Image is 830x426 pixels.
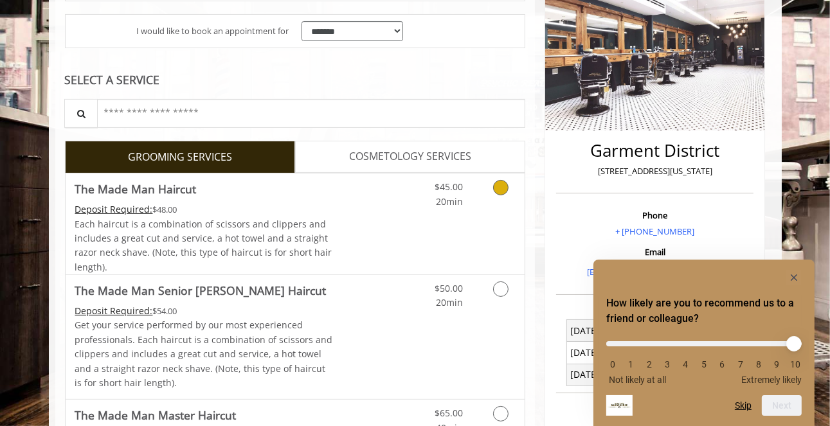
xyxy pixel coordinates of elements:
[786,270,802,285] button: Hide survey
[349,148,471,165] span: COSMETOLOGY SERVICES
[65,74,526,86] div: SELECT A SERVICE
[606,359,619,369] li: 0
[716,359,728,369] li: 6
[75,304,334,318] div: $54.00
[609,375,666,385] span: Not likely at all
[559,247,750,256] h3: Email
[136,24,289,38] span: I would like to book an appointment for
[75,203,153,215] span: This service needs some Advance to be paid before we block your appointment
[75,281,327,299] b: The Made Man Senior [PERSON_NAME] Haircut
[741,375,802,385] span: Extremely likely
[75,305,153,317] span: This service needs some Advance to be paid before we block your appointment
[566,320,655,342] td: [DATE] To [DATE]
[734,359,747,369] li: 7
[680,359,692,369] li: 4
[771,359,784,369] li: 9
[559,211,750,220] h3: Phone
[566,364,655,386] td: [DATE]
[752,359,765,369] li: 8
[559,164,750,178] p: [STREET_ADDRESS][US_STATE]
[75,180,197,198] b: The Made Man Haircut
[606,270,802,416] div: How likely are you to recommend us to a friend or colleague? Select an option from 0 to 10, with ...
[75,202,334,217] div: $48.00
[624,359,637,369] li: 1
[436,195,463,208] span: 20min
[735,400,752,411] button: Skip
[698,359,710,369] li: 5
[559,141,750,160] h2: Garment District
[789,359,802,369] li: 10
[435,407,463,419] span: $65.00
[566,342,655,364] td: [DATE]
[643,359,656,369] li: 2
[435,282,463,294] span: $50.00
[435,181,463,193] span: $45.00
[615,226,694,237] a: + [PHONE_NUMBER]
[128,149,232,166] span: GROOMING SERVICES
[661,359,674,369] li: 3
[556,306,753,315] h3: Opening Hours
[762,395,802,416] button: Next question
[75,318,334,390] p: Get your service performed by our most experienced professionals. Each haircut is a combination o...
[606,332,802,385] div: How likely are you to recommend us to a friend or colleague? Select an option from 0 to 10, with ...
[606,296,802,326] h2: How likely are you to recommend us to a friend or colleague? Select an option from 0 to 10, with ...
[436,296,463,308] span: 20min
[75,218,332,273] span: Each haircut is a combination of scissors and clippers and includes a great cut and service, a ho...
[587,266,723,278] a: [EMAIL_ADDRESS][DOMAIN_NAME]
[64,99,98,128] button: Service Search
[75,406,237,424] b: The Made Man Master Haircut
